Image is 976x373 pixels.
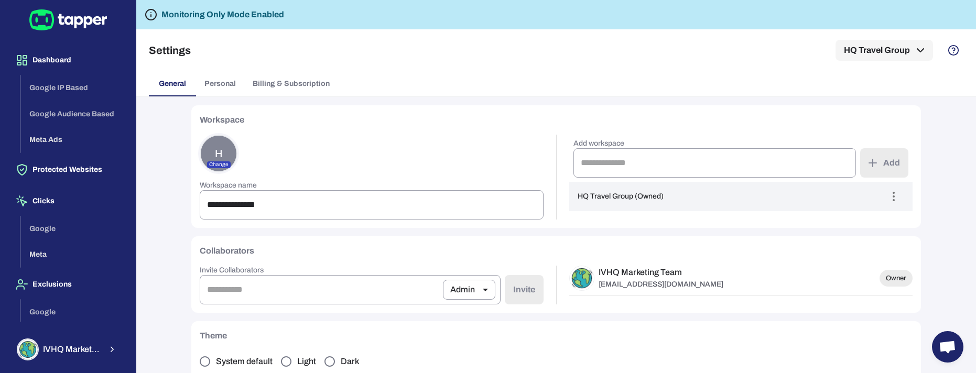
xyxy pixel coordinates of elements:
[578,192,664,201] p: HQ Travel Group (Owned)
[599,267,723,278] h6: IVHQ Marketing Team
[8,164,127,173] a: Protected Websites
[200,135,237,172] div: H
[200,135,237,172] button: HChange
[570,266,594,290] img: IVHQ Marketing Team
[200,114,244,126] h6: Workspace
[836,40,933,61] button: HQ Travel Group
[8,279,127,288] a: Exclusions
[43,344,101,355] span: IVHQ Marketing Team
[8,46,127,75] button: Dashboard
[21,249,127,258] a: Meta
[200,266,544,275] h6: Invite Collaborators
[443,275,495,304] div: Admin
[599,280,723,289] p: [EMAIL_ADDRESS][DOMAIN_NAME]
[573,139,856,148] h6: Add workspace
[880,274,913,282] span: Owner
[149,44,191,57] h5: Settings
[341,356,359,367] span: Dark
[161,8,284,21] h6: Monitoring Only Mode Enabled
[8,196,127,205] a: Clicks
[21,127,127,153] button: Meta Ads
[253,79,330,89] span: Billing & Subscription
[932,331,963,363] div: Open chat
[204,79,236,89] span: Personal
[200,330,227,342] h6: Theme
[8,270,127,299] button: Exclusions
[18,339,38,359] img: IVHQ Marketing Team
[21,135,127,144] a: Meta Ads
[8,155,127,184] button: Protected Websites
[8,186,127,216] button: Clicks
[145,8,157,21] svg: Tapper is not blocking any fraudulent activity for this domain
[21,242,127,268] button: Meta
[207,161,231,168] p: Change
[159,79,186,89] span: General
[216,356,273,367] span: System default
[200,181,544,190] h6: Workspace name
[297,356,316,367] span: Light
[200,245,254,257] h6: Collaborators
[8,55,127,64] a: Dashboard
[8,334,127,365] button: IVHQ Marketing TeamIVHQ Marketing Team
